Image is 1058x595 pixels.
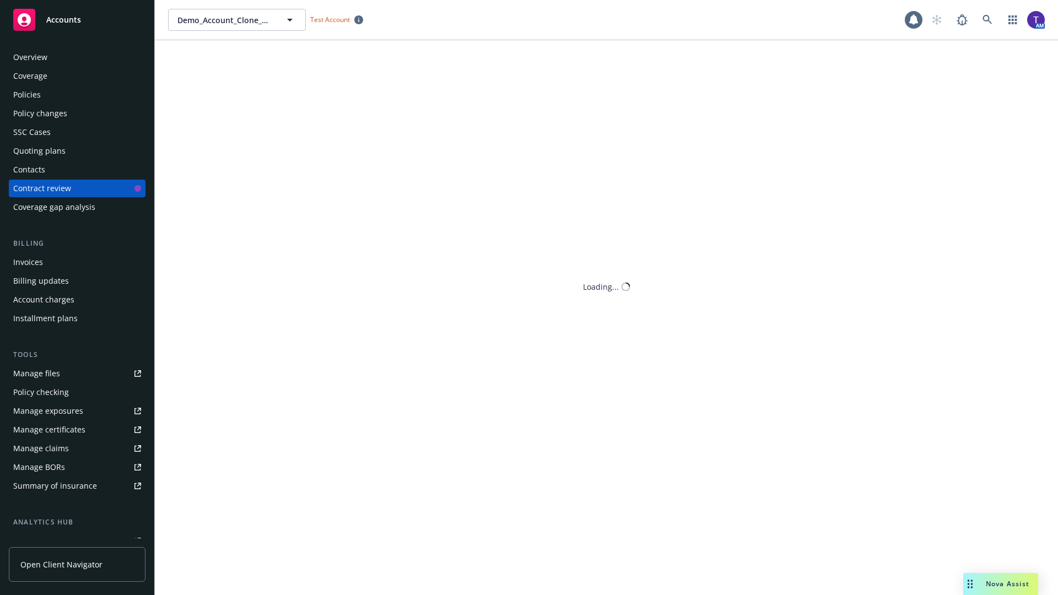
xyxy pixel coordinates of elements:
[9,105,145,122] a: Policy changes
[976,9,998,31] a: Search
[963,573,977,595] div: Drag to move
[9,458,145,476] a: Manage BORs
[9,349,145,360] div: Tools
[926,9,948,31] a: Start snowing
[13,458,65,476] div: Manage BORs
[9,238,145,249] div: Billing
[9,383,145,401] a: Policy checking
[1027,11,1045,29] img: photo
[583,281,619,293] div: Loading...
[963,573,1038,595] button: Nova Assist
[9,67,145,85] a: Coverage
[13,161,45,178] div: Contacts
[1002,9,1024,31] a: Switch app
[13,86,41,104] div: Policies
[310,15,350,24] span: Test Account
[9,402,145,420] a: Manage exposures
[13,48,47,66] div: Overview
[306,14,368,25] span: Test Account
[9,4,145,35] a: Accounts
[9,198,145,216] a: Coverage gap analysis
[13,67,47,85] div: Coverage
[13,253,43,271] div: Invoices
[13,532,105,550] div: Loss summary generator
[13,383,69,401] div: Policy checking
[986,579,1029,588] span: Nova Assist
[9,272,145,290] a: Billing updates
[951,9,973,31] a: Report a Bug
[9,440,145,457] a: Manage claims
[9,291,145,309] a: Account charges
[13,310,78,327] div: Installment plans
[9,517,145,528] div: Analytics hub
[9,142,145,160] a: Quoting plans
[13,142,66,160] div: Quoting plans
[9,532,145,550] a: Loss summary generator
[9,365,145,382] a: Manage files
[13,477,97,495] div: Summary of insurance
[13,402,83,420] div: Manage exposures
[9,180,145,197] a: Contract review
[9,310,145,327] a: Installment plans
[9,253,145,271] a: Invoices
[9,161,145,178] a: Contacts
[9,86,145,104] a: Policies
[13,365,60,382] div: Manage files
[13,105,67,122] div: Policy changes
[46,15,81,24] span: Accounts
[13,421,85,439] div: Manage certificates
[20,559,102,570] span: Open Client Navigator
[13,440,69,457] div: Manage claims
[177,14,273,26] span: Demo_Account_Clone_QA_CR_Tests_Demo
[13,180,71,197] div: Contract review
[13,291,74,309] div: Account charges
[9,421,145,439] a: Manage certificates
[13,198,95,216] div: Coverage gap analysis
[13,123,51,141] div: SSC Cases
[168,9,306,31] button: Demo_Account_Clone_QA_CR_Tests_Demo
[9,48,145,66] a: Overview
[13,272,69,290] div: Billing updates
[9,477,145,495] a: Summary of insurance
[9,123,145,141] a: SSC Cases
